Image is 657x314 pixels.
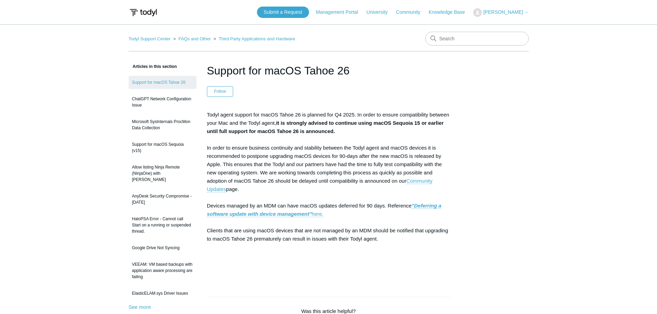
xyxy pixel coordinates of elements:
p: Todyl agent support for macOS Tahoe 26 is planned for Q4 2025. In order to ensure compatibility b... [207,111,450,276]
a: HaloPSA Error - Cannot call Start on a running or suspended thread. [129,212,197,238]
li: Todyl Support Center [129,36,172,41]
a: Support for macOS Tahoe 26 [129,76,197,89]
h1: Support for macOS Tahoe 26 [207,62,450,79]
a: Knowledge Base [429,9,472,16]
li: FAQs and Other [172,36,212,41]
a: Community [396,9,427,16]
strong: it is strongly advised to continue using macOS Sequoia 15 or earlier until full support for macOS... [207,120,444,134]
input: Search [425,32,529,45]
strong: "Deferring a software update with device management" [207,203,441,217]
a: "Deferring a software update with device management"here. [207,203,441,217]
a: Microsoft SysInternals ProcMon Data Collection [129,115,197,134]
img: Todyl Support Center Help Center home page [129,6,158,19]
a: Submit a Request [257,7,309,18]
a: Support for macOS Sequoia (v15) [129,138,197,157]
span: Articles in this section [129,64,177,69]
a: University [366,9,394,16]
li: Third Party Applications and Hardware [212,36,295,41]
a: AnyDesk Security Compromise - [DATE] [129,190,197,209]
button: [PERSON_NAME] [473,8,528,17]
a: FAQs and Other [178,36,211,41]
a: ChatGPT Network Configuration Issue [129,92,197,112]
a: Google Drive Not Syncing [129,241,197,254]
a: See more [129,304,151,310]
a: ElasticELAM.sys Driver Issues [129,287,197,300]
span: Was this article helpful? [301,308,356,314]
a: Todyl Support Center [129,36,171,41]
a: Allow listing Ninja Remote (NinjaOne) with [PERSON_NAME] [129,161,197,186]
a: VEEAM: VM based backups with application aware processing are failing [129,258,197,283]
span: [PERSON_NAME] [483,9,523,15]
button: Follow Article [207,86,233,97]
a: Management Portal [316,9,365,16]
a: Community Updates [207,178,432,192]
a: Third Party Applications and Hardware [219,36,295,41]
